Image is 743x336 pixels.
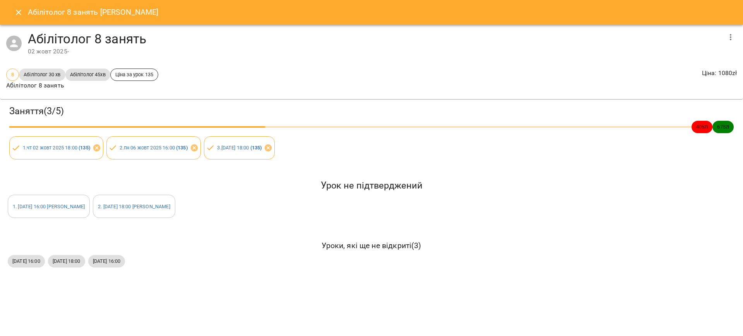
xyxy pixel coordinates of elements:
b: ( 135 ) [79,145,90,151]
span: Абілітолог 30 хв [19,71,65,78]
span: Ціна за урок 135 [111,71,158,78]
p: Абілітолог 8 занять [6,81,158,90]
span: Абілітолог 45хв [65,71,110,78]
div: 1.чт 02 жовт 2025 18:00 (135) [9,136,103,159]
b: ( 135 ) [250,145,262,151]
span: [DATE] 16:00 [8,257,45,265]
b: ( 135 ) [176,145,188,151]
span: [DATE] 18:00 [48,257,85,265]
div: 02 жовт 2025 - [28,47,721,56]
p: Ціна : 1080 zł [702,69,737,78]
span: 675 zł [712,123,734,130]
div: 3.[DATE] 18:00 (135) [204,136,275,159]
a: 1. [DATE] 16:00 [PERSON_NAME] [13,204,85,209]
a: 3.[DATE] 18:00 (135) [217,145,262,151]
span: [DATE] 16:00 [88,257,125,265]
span: 8 [7,71,19,78]
h5: Урок не підтверджений [8,180,735,192]
a: 1.чт 02 жовт 2025 18:00 (135) [23,145,90,151]
h6: Уроки, які ще не відкриті ( 3 ) [8,240,735,252]
span: 405 zł [692,123,713,130]
a: 2. [DATE] 18:00 [PERSON_NAME] [98,204,170,209]
button: Close [9,3,28,22]
h3: Заняття ( 3 / 5 ) [9,105,734,117]
h4: Абілітолог 8 занять [28,31,721,47]
div: 2.пн 06 жовт 2025 16:00 (135) [106,136,201,159]
h6: Абілітолог 8 занять [PERSON_NAME] [28,6,159,18]
a: 2.пн 06 жовт 2025 16:00 (135) [120,145,187,151]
